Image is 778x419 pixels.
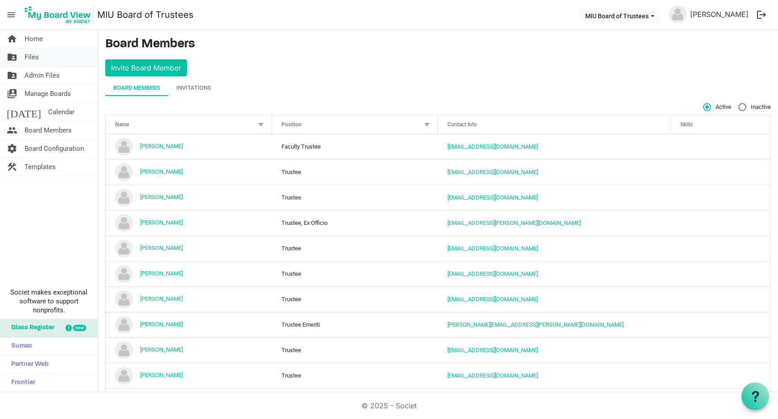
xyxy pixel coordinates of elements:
td: Trustee, Ex Officio column header Position [272,210,439,236]
td: is template cell column header Skills [671,286,771,312]
a: [EMAIL_ADDRESS][DOMAIN_NAME] [447,169,538,175]
a: [PERSON_NAME] [140,245,183,251]
td: is template cell column header Skills [671,134,771,159]
div: tab-header [105,80,771,96]
td: bdreier@miu.edu is template cell column header Contact Info [438,185,671,210]
span: Position [281,121,302,128]
button: MIU Board of Trustees dropdownbutton [579,9,660,22]
span: switch_account [7,85,17,103]
a: [EMAIL_ADDRESS][PERSON_NAME][DOMAIN_NAME] [447,220,581,226]
span: Files [25,48,39,66]
td: bill.smith@miu.edu is template cell column header Contact Info [438,210,671,236]
a: [PERSON_NAME] [140,219,183,226]
span: Board Configuration [25,140,84,158]
button: Invite Board Member [105,59,187,76]
a: [PERSON_NAME] [140,372,183,378]
span: Skills [680,121,693,128]
td: is template cell column header Skills [671,388,771,414]
img: My Board View Logo [22,4,94,26]
td: Diane Davis is template cell column header Name [106,337,272,363]
a: [EMAIL_ADDRESS][DOMAIN_NAME] [447,194,538,201]
span: Name [115,121,129,128]
td: Amine Kouider is template cell column header Name [106,134,272,159]
img: no-profile-picture.svg [115,138,133,156]
td: Trustee column header Position [272,286,439,312]
h3: Board Members [105,37,771,52]
td: Trustee column header Position [272,363,439,388]
td: is template cell column header Skills [671,261,771,286]
span: Contact Info [447,121,477,128]
img: no-profile-picture.svg [115,290,133,308]
td: Trustee column header Position [272,261,439,286]
td: is template cell column header Skills [671,363,771,388]
span: Glass Register [7,319,54,337]
a: [PERSON_NAME] [687,5,752,23]
a: [EMAIL_ADDRESS][DOMAIN_NAME] [447,143,538,150]
div: Invitations [176,83,211,92]
td: andy zhong is template cell column header Name [106,159,272,185]
span: Calendar [48,103,74,121]
td: akouider@miu.edu is template cell column header Contact Info [438,134,671,159]
td: greenfield.doug@gmail.com is template cell column header Contact Info [438,388,671,414]
a: [EMAIL_ADDRESS][DOMAIN_NAME] [447,296,538,303]
td: bcurrivan@gmail.com is template cell column header Contact Info [438,261,671,286]
span: Templates [25,158,56,176]
td: blevine@tm.org is template cell column header Contact Info [438,236,671,261]
td: is template cell column header Skills [671,236,771,261]
td: is template cell column header Skills [671,337,771,363]
td: Trustee column header Position [272,159,439,185]
button: logout [752,5,771,24]
td: cking@miu.edu is template cell column header Contact Info [438,286,671,312]
a: [EMAIL_ADDRESS][DOMAIN_NAME] [447,347,538,353]
span: Manage Boards [25,85,71,103]
span: Board Members [25,121,72,139]
td: hridayatmavan1008@gmail.com is template cell column header Contact Info [438,337,671,363]
span: Home [25,30,43,48]
img: no-profile-picture.svg [115,316,133,334]
td: Trustee column header Position [272,236,439,261]
a: [PERSON_NAME] [140,295,183,302]
img: no-profile-picture.svg [115,214,133,232]
div: new [73,325,86,331]
span: construction [7,158,17,176]
img: no-profile-picture.svg [115,265,133,283]
td: Faculty Trustee column header Position [272,134,439,159]
span: folder_shared [7,48,17,66]
a: MIU Board of Trustees [97,6,194,24]
td: Carolyn King is template cell column header Name [106,286,272,312]
td: is template cell column header Skills [671,159,771,185]
span: Inactive [738,103,771,111]
a: [PERSON_NAME] [140,346,183,353]
a: [PERSON_NAME] [140,143,183,149]
td: yingwu.zhong@funplus.com is template cell column header Contact Info [438,159,671,185]
span: home [7,30,17,48]
td: Donna Jones is template cell column header Name [106,363,272,388]
img: no-profile-picture.svg [115,163,133,181]
span: Societ makes exceptional software to support nonprofits. [4,288,94,315]
td: Trustee column header Position [272,337,439,363]
td: Brian Levine is template cell column header Name [106,236,272,261]
a: © 2025 - Societ [361,401,417,410]
td: donnaj617@gmail.com is template cell column header Contact Info [438,363,671,388]
td: Trustee Emeriti column header Position [272,312,439,337]
a: [EMAIL_ADDRESS][DOMAIN_NAME] [447,270,538,277]
td: Bruce Currivan is template cell column header Name [106,261,272,286]
td: is template cell column header Skills [671,312,771,337]
td: chris@hartnett.com is template cell column header Contact Info [438,312,671,337]
a: [PERSON_NAME][EMAIL_ADDRESS][PERSON_NAME][DOMAIN_NAME] [447,321,624,328]
a: [PERSON_NAME] [140,270,183,277]
img: no-profile-picture.svg [115,189,133,207]
a: [EMAIL_ADDRESS][DOMAIN_NAME] [447,245,538,252]
td: Trustee column header Position [272,185,439,210]
td: is template cell column header Skills [671,210,771,236]
span: people [7,121,17,139]
img: no-profile-picture.svg [669,5,687,23]
a: [EMAIL_ADDRESS][DOMAIN_NAME] [447,372,538,379]
div: Board Members [113,83,160,92]
span: Frontier [7,374,35,392]
img: no-profile-picture.svg [115,367,133,385]
td: Trustee Emeriti column header Position [272,388,439,414]
a: [PERSON_NAME] [140,194,183,200]
span: Active [703,103,731,111]
a: [PERSON_NAME] [140,168,183,175]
